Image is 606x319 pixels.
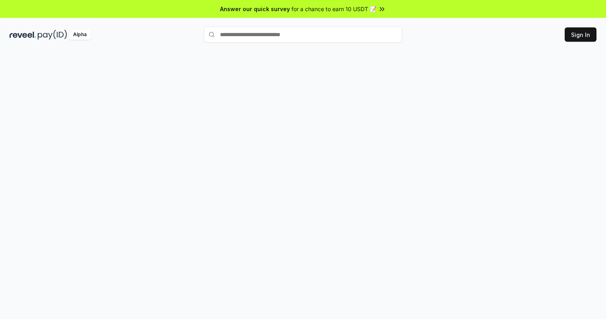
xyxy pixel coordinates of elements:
div: Alpha [69,30,91,40]
button: Sign In [565,27,596,42]
img: pay_id [38,30,67,40]
span: for a chance to earn 10 USDT 📝 [291,5,376,13]
span: Answer our quick survey [220,5,290,13]
img: reveel_dark [10,30,36,40]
